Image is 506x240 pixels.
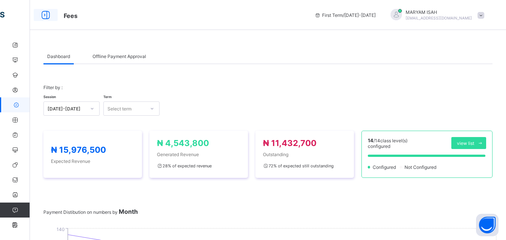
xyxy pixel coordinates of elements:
[157,152,240,157] span: Generated Revenue
[64,12,78,19] span: Fees
[93,54,146,59] span: Offline Payment Approval
[368,137,373,143] span: 14
[57,227,65,232] tspan: 140
[406,9,472,15] span: MARYAM ISAH
[51,158,134,164] span: Expected Revenue
[47,54,70,59] span: Dashboard
[43,95,56,99] span: Session
[157,163,212,168] span: 28 % of expected revenue
[119,208,138,215] span: Month
[368,138,407,149] span: / 14 class level(s) configured
[48,106,86,112] div: [DATE]-[DATE]
[103,95,112,99] span: Term
[406,16,472,20] span: [EMAIL_ADDRESS][DOMAIN_NAME]
[263,138,316,148] span: ₦ 11,432,700
[457,140,474,146] span: view list
[383,9,488,21] div: MARYAMISAH
[315,12,376,18] span: session/term information
[404,164,439,170] span: Not Configured
[372,164,398,170] span: Configured
[263,163,334,168] span: 72 % of expected still outstanding
[43,209,138,215] span: Payment Distibution on numbers by
[263,152,346,157] span: Outstanding
[107,101,131,116] div: Select term
[51,145,106,155] span: ₦ 15,976,500
[43,85,63,90] span: Filter by :
[157,138,209,148] span: ₦ 4,543,800
[476,214,499,236] button: Open asap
